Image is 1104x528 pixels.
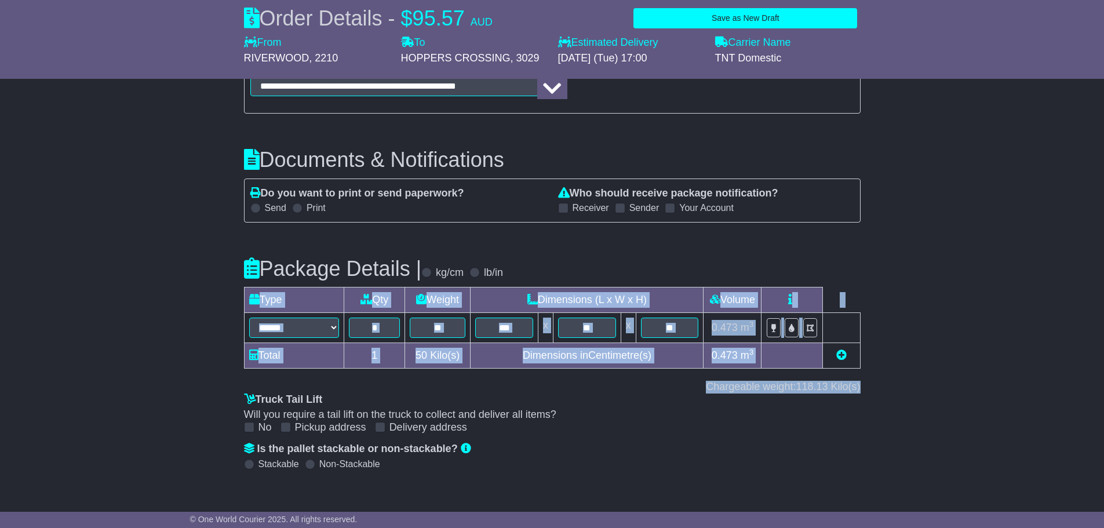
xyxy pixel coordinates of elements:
td: Dimensions (L x W x H) [471,287,704,313]
label: Your Account [679,202,734,213]
label: From [244,37,282,49]
td: Dimensions in Centimetre(s) [471,343,704,369]
label: Who should receive package notification? [558,187,778,200]
td: Total [244,343,344,369]
span: 50 [416,349,427,361]
span: , 3029 [511,52,540,64]
label: Receiver [573,202,609,213]
td: Weight [405,287,470,313]
td: x [538,313,553,343]
a: Add new item [836,349,847,361]
span: $ [401,6,413,30]
span: 118.13 [796,381,828,392]
span: RIVERWOOD [244,52,309,64]
label: Non-Stackable [319,458,380,469]
div: TNT Domestic [715,52,861,65]
td: Qty [344,287,405,313]
button: Save as New Draft [633,8,857,28]
label: Send [265,202,286,213]
label: Estimated Delivery [558,37,704,49]
label: No [258,421,272,434]
td: 1 [344,343,405,369]
div: [DATE] (Tue) 17:00 [558,52,704,65]
label: Truck Tail Lift [244,394,323,406]
sup: 3 [749,320,754,329]
h3: Package Details | [244,257,422,281]
div: Chargeable weight: Kilo(s) [244,381,861,394]
label: Carrier Name [715,37,791,49]
label: To [401,37,425,49]
label: kg/cm [436,267,464,279]
h3: Documents & Notifications [244,148,861,172]
label: Stackable [258,458,299,469]
td: x [621,313,636,343]
span: HOPPERS CROSSING [401,52,511,64]
span: m [741,349,754,361]
span: , 2210 [309,52,338,64]
div: Will you require a tail lift on the truck to collect and deliver all items? [244,409,861,421]
span: 0.473 [712,322,738,333]
label: Pickup address [295,421,366,434]
span: © One World Courier 2025. All rights reserved. [190,515,358,524]
span: m [741,322,754,333]
td: Kilo(s) [405,343,470,369]
label: lb/in [484,267,503,279]
sup: 3 [749,348,754,356]
label: Do you want to print or send paperwork? [250,187,464,200]
span: 0.473 [712,349,738,361]
label: Delivery address [389,421,467,434]
span: 95.57 [413,6,465,30]
span: AUD [471,16,493,28]
td: Volume [704,287,761,313]
div: Order Details - [244,6,493,31]
label: Sender [629,202,660,213]
td: Type [244,287,344,313]
label: Print [307,202,326,213]
span: Is the pallet stackable or non-stackable? [257,443,458,454]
